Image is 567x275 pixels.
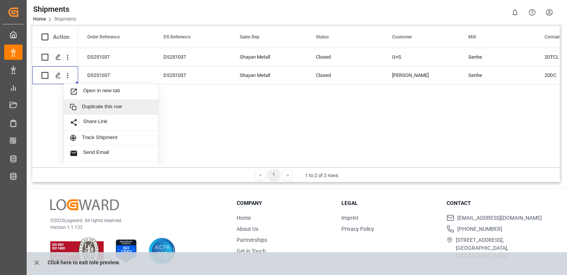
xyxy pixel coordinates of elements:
a: Partnerships [237,237,267,243]
span: Sales Rep [240,34,259,40]
div: DS251037 [78,48,154,66]
button: Help Center [524,4,541,21]
img: Logward Logo [50,199,119,210]
a: Imprint [341,215,359,221]
div: DS251037 [154,66,231,84]
a: Home [237,215,251,221]
a: Privacy Policy [341,226,374,232]
a: Home [33,16,46,22]
img: AICPA SOC [149,238,175,264]
div: Closed [307,48,383,66]
div: 1 [269,170,279,180]
img: ISO 9001 & ISO 14001 Certification [50,238,104,264]
span: DS Reference [163,34,191,40]
span: Customer [392,34,412,40]
a: About Us [237,226,258,232]
div: Shayan Metall [231,66,307,84]
span: Mill [468,34,476,40]
span: [EMAIL_ADDRESS][DOMAIN_NAME] [457,214,542,222]
div: Senhe [459,48,535,66]
div: Action [53,34,69,40]
span: [PHONE_NUMBER] [457,225,502,233]
div: Press SPACE to select this row. [32,66,78,85]
p: Click here to exit role preview. [48,255,120,270]
h3: Contact [447,199,542,207]
a: Get in Touch [237,248,266,254]
div: G+S [383,48,459,66]
p: © 2025 Logward. All rights reserved. [50,217,218,224]
div: Press SPACE to select this row. [32,48,78,66]
h3: Legal [341,199,437,207]
div: 1 to 2 of 2 rows [305,172,338,179]
span: Status [316,34,329,40]
p: Version 1.1.132 [50,224,218,231]
img: ISO 27001 Certification [113,238,139,264]
div: DS251037 [154,48,231,66]
div: Shayan Metall [231,48,307,66]
h3: Company [237,199,332,207]
div: DS251037 [78,66,154,84]
span: Order Reference [87,34,120,40]
div: Senhe [459,66,535,84]
div: [PERSON_NAME] [383,66,459,84]
button: show 0 new notifications [506,4,524,21]
button: close role preview [29,255,45,270]
span: [STREET_ADDRESS], [GEOGRAPHIC_DATA], [GEOGRAPHIC_DATA] [456,236,542,260]
div: Closed [307,66,383,84]
div: Shipments [33,3,76,15]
